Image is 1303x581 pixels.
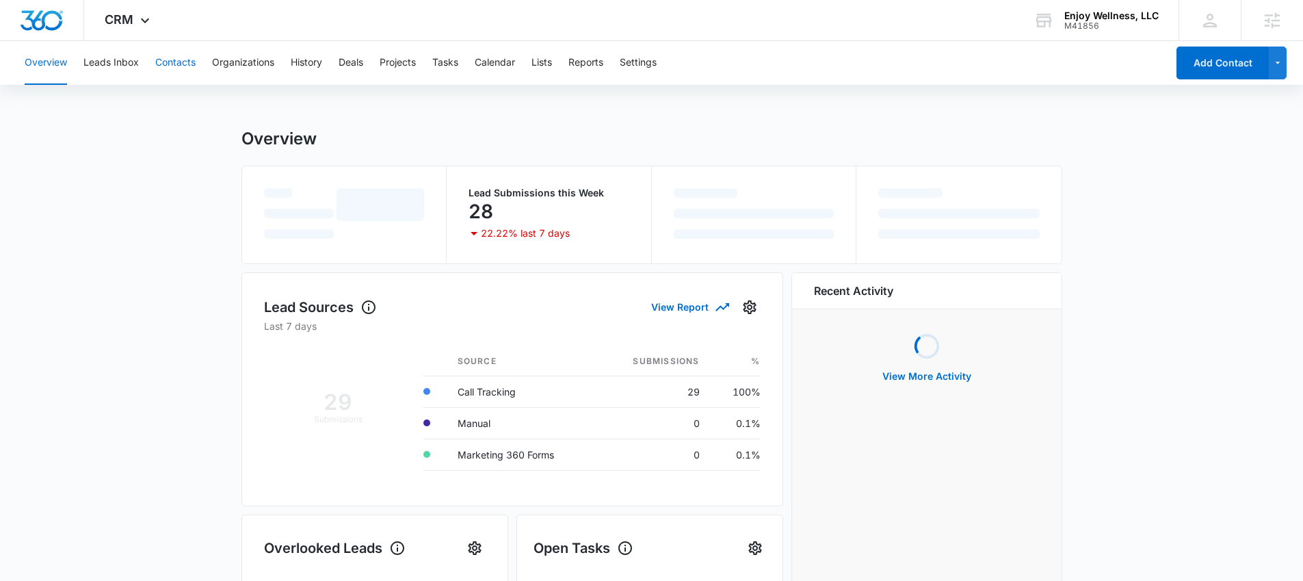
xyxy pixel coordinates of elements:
[83,41,139,85] button: Leads Inbox
[1064,10,1159,21] div: account name
[339,41,363,85] button: Deals
[105,12,133,27] span: CRM
[739,296,761,318] button: Settings
[447,376,598,407] td: Call Tracking
[744,537,766,559] button: Settings
[432,41,458,85] button: Tasks
[37,79,48,90] img: tab_domain_overview_orange.svg
[651,295,728,319] button: View Report
[598,407,711,439] td: 0
[481,229,570,238] p: 22.22% last 7 days
[212,41,274,85] button: Organizations
[264,319,761,333] p: Last 7 days
[475,41,515,85] button: Calendar
[264,297,377,318] h1: Lead Sources
[22,22,33,33] img: logo_orange.svg
[447,407,598,439] td: Manual
[711,347,761,376] th: %
[241,129,317,149] h1: Overview
[711,407,761,439] td: 0.1%
[469,188,629,198] p: Lead Submissions this Week
[568,41,603,85] button: Reports
[531,41,552,85] button: Lists
[814,283,893,299] h6: Recent Activity
[869,360,985,393] button: View More Activity
[136,79,147,90] img: tab_keywords_by_traffic_grey.svg
[534,538,633,558] h1: Open Tasks
[598,439,711,470] td: 0
[447,347,598,376] th: Source
[25,41,67,85] button: Overview
[38,22,67,33] div: v 4.0.25
[598,376,711,407] td: 29
[52,81,122,90] div: Domain Overview
[711,376,761,407] td: 100%
[155,41,196,85] button: Contacts
[1176,47,1269,79] button: Add Contact
[598,347,711,376] th: Submissions
[1064,21,1159,31] div: account id
[380,41,416,85] button: Projects
[22,36,33,47] img: website_grey.svg
[36,36,150,47] div: Domain: [DOMAIN_NAME]
[469,201,493,222] p: 28
[151,81,231,90] div: Keywords by Traffic
[711,439,761,470] td: 0.1%
[464,537,486,559] button: Settings
[264,538,406,558] h1: Overlooked Leads
[447,439,598,470] td: Marketing 360 Forms
[620,41,657,85] button: Settings
[291,41,322,85] button: History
